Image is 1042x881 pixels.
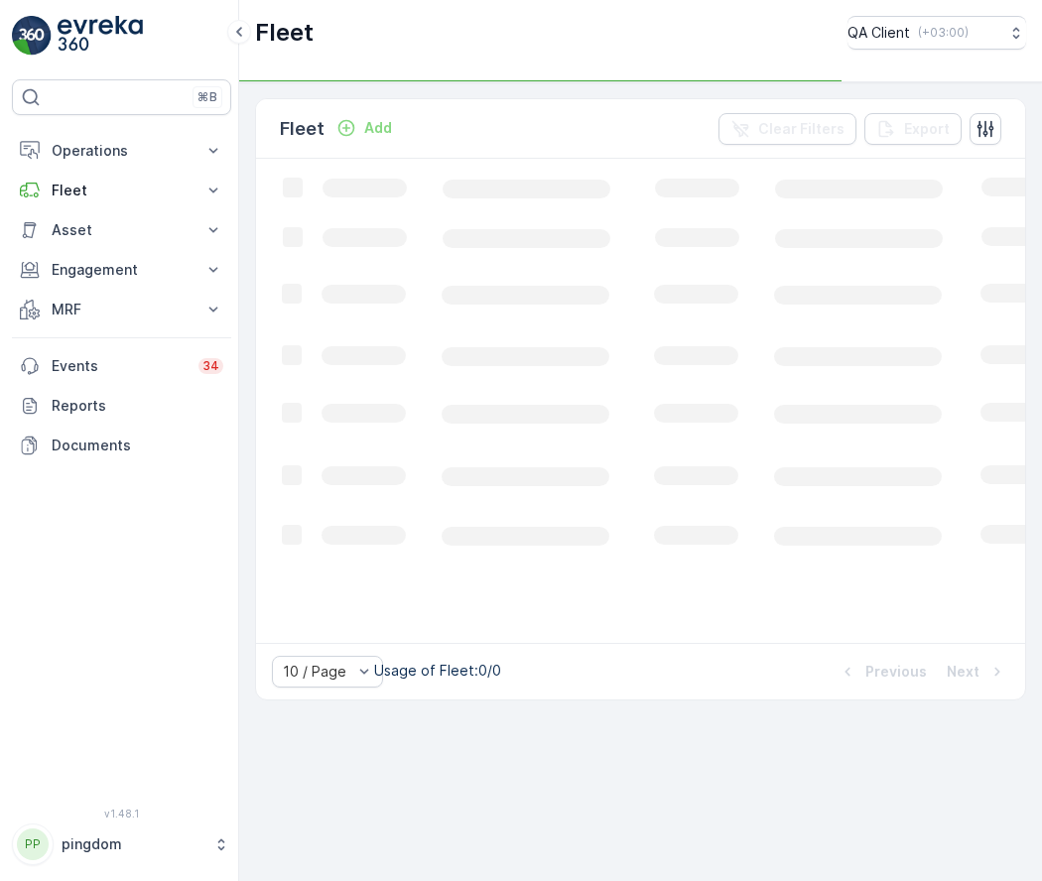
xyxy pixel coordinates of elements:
[52,260,192,280] p: Engagement
[847,23,910,43] p: QA Client
[12,171,231,210] button: Fleet
[197,89,217,105] p: ⌘B
[12,290,231,329] button: MRF
[52,436,223,455] p: Documents
[864,113,962,145] button: Export
[12,131,231,171] button: Operations
[947,662,979,682] p: Next
[328,116,400,140] button: Add
[758,119,845,139] p: Clear Filters
[62,834,203,854] p: pingdom
[904,119,950,139] p: Export
[58,16,143,56] img: logo_light-DOdMpM7g.png
[52,396,223,416] p: Reports
[52,141,192,161] p: Operations
[945,660,1009,684] button: Next
[12,386,231,426] a: Reports
[12,426,231,465] a: Documents
[52,181,192,200] p: Fleet
[52,300,192,319] p: MRF
[202,358,219,374] p: 34
[364,118,392,138] p: Add
[17,828,49,860] div: PP
[718,113,856,145] button: Clear Filters
[12,823,231,865] button: PPpingdom
[836,660,929,684] button: Previous
[847,16,1026,50] button: QA Client(+03:00)
[52,356,187,376] p: Events
[255,17,314,49] p: Fleet
[12,250,231,290] button: Engagement
[374,661,501,681] p: Usage of Fleet : 0/0
[12,808,231,819] span: v 1.48.1
[280,115,325,143] p: Fleet
[918,25,969,41] p: ( +03:00 )
[12,210,231,250] button: Asset
[12,16,52,56] img: logo
[865,662,927,682] p: Previous
[12,346,231,386] a: Events34
[52,220,192,240] p: Asset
